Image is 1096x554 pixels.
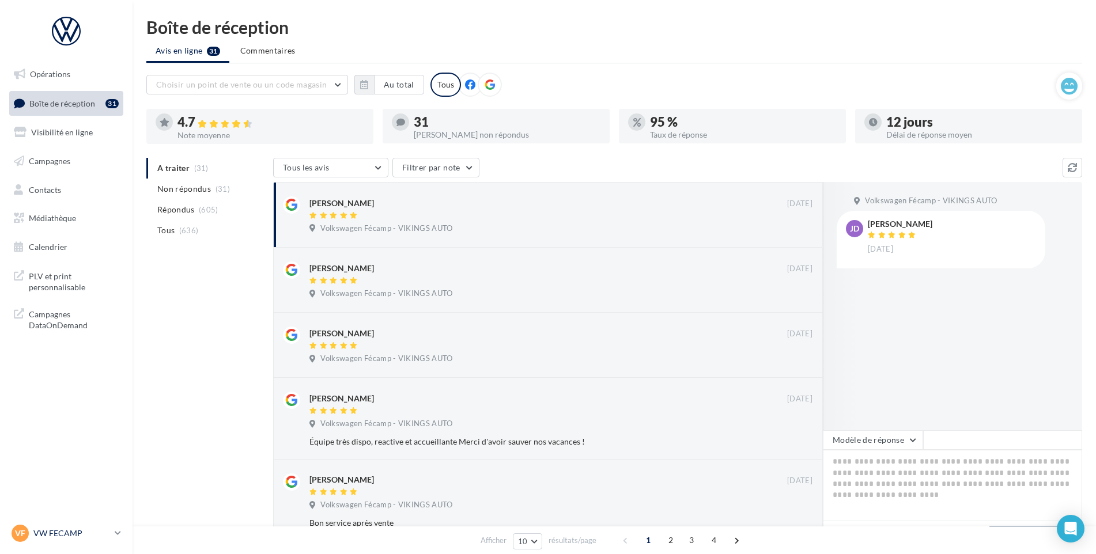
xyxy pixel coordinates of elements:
[7,91,126,116] a: Boîte de réception31
[7,178,126,202] a: Contacts
[787,199,812,209] span: [DATE]
[787,394,812,404] span: [DATE]
[177,131,364,139] div: Note moyenne
[146,18,1082,36] div: Boîte de réception
[549,535,596,546] span: résultats/page
[105,99,119,108] div: 31
[374,75,424,94] button: Au total
[309,328,374,339] div: [PERSON_NAME]
[392,158,479,177] button: Filtrer par note
[157,204,195,215] span: Répondus
[29,156,70,166] span: Campagnes
[146,75,348,94] button: Choisir un point de vente ou un code magasin
[650,131,837,139] div: Taux de réponse
[309,436,738,447] div: Équipe très dispo, reactive et accueillante Merci d'avoir sauver nos vacances !
[240,45,296,56] span: Commentaires
[15,528,25,539] span: VF
[7,206,126,230] a: Médiathèque
[1057,515,1084,542] div: Open Intercom Messenger
[7,235,126,259] a: Calendrier
[309,198,374,209] div: [PERSON_NAME]
[481,535,507,546] span: Afficher
[865,196,997,206] span: Volkswagen Fécamp - VIKINGS AUTO
[179,226,199,235] span: (636)
[320,354,452,364] span: Volkswagen Fécamp - VIKINGS AUTO
[639,531,657,549] span: 1
[309,393,374,404] div: [PERSON_NAME]
[7,149,126,173] a: Campagnes
[823,430,923,450] button: Modèle de réponse
[354,75,424,94] button: Au total
[9,522,123,544] a: VF VW FECAMP
[29,268,119,293] span: PLV et print personnalisable
[29,98,95,108] span: Boîte de réception
[216,184,230,193] span: (31)
[430,73,461,97] div: Tous
[273,158,388,177] button: Tous les avis
[320,500,452,510] span: Volkswagen Fécamp - VIKINGS AUTO
[414,131,600,139] div: [PERSON_NAME] non répondus
[309,517,738,529] div: Bon service après vente
[320,419,452,429] span: Volkswagen Fécamp - VIKINGS AUTO
[177,116,364,129] div: 4.7
[33,528,110,539] p: VW FECAMP
[309,474,374,485] div: [PERSON_NAME]
[199,205,218,214] span: (605)
[7,62,126,86] a: Opérations
[705,531,723,549] span: 4
[7,302,126,336] a: Campagnes DataOnDemand
[787,264,812,274] span: [DATE]
[283,162,330,172] span: Tous les avis
[309,263,374,274] div: [PERSON_NAME]
[320,223,452,234] span: Volkswagen Fécamp - VIKINGS AUTO
[29,213,76,223] span: Médiathèque
[787,476,812,486] span: [DATE]
[29,306,119,331] span: Campagnes DataOnDemand
[850,223,859,234] span: JD
[650,116,837,128] div: 95 %
[320,289,452,299] span: Volkswagen Fécamp - VIKINGS AUTO
[157,183,211,195] span: Non répondus
[787,329,812,339] span: [DATE]
[7,120,126,145] a: Visibilité en ligne
[414,116,600,128] div: 31
[30,69,70,79] span: Opérations
[868,244,893,255] span: [DATE]
[7,264,126,298] a: PLV et print personnalisable
[29,242,67,252] span: Calendrier
[518,537,528,546] span: 10
[29,184,61,194] span: Contacts
[31,127,93,137] span: Visibilité en ligne
[868,220,932,228] div: [PERSON_NAME]
[662,531,680,549] span: 2
[886,116,1073,128] div: 12 jours
[156,79,327,89] span: Choisir un point de vente ou un code magasin
[513,533,542,549] button: 10
[886,131,1073,139] div: Délai de réponse moyen
[157,225,175,236] span: Tous
[682,531,701,549] span: 3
